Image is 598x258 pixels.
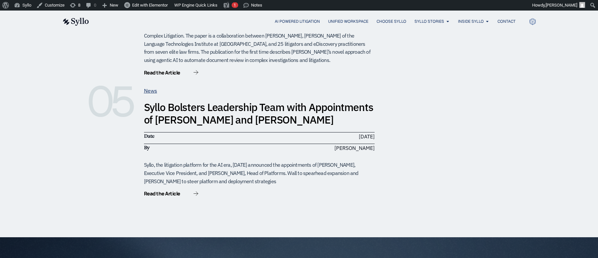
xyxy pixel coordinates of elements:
[144,100,373,127] a: Syllo Bolsters Leadership Team with Appointments of [PERSON_NAME] and [PERSON_NAME]
[87,87,136,116] h6: 05
[377,18,406,24] a: Choose Syllo
[414,18,444,24] a: Syllo Stories
[546,3,577,8] span: [PERSON_NAME]
[62,18,89,26] img: syllo
[144,70,180,75] span: Read the Article
[144,191,198,198] a: Read the Article
[498,18,516,24] a: Contact
[132,3,168,8] span: Edit with Elementor
[359,133,375,140] time: [DATE]
[144,15,375,64] div: Syllo, the litigation workspace for the AI era, and a group of seasoned litigators and eDiscovery...
[328,18,368,24] a: Unified Workspace
[144,87,157,94] a: News
[102,18,516,25] div: Menu Toggle
[234,3,236,8] span: 1
[144,161,375,185] div: Syllo, the litigation platform for the AI era, [DATE] announced the appointments of [PERSON_NAME]...
[334,144,375,152] span: [PERSON_NAME]
[144,144,256,151] h6: By
[275,18,320,24] a: AI Powered Litigation
[102,18,516,25] nav: Menu
[458,18,484,24] a: Inside Syllo
[144,191,180,196] span: Read the Article
[144,70,198,77] a: Read the Article
[144,132,256,140] h6: Date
